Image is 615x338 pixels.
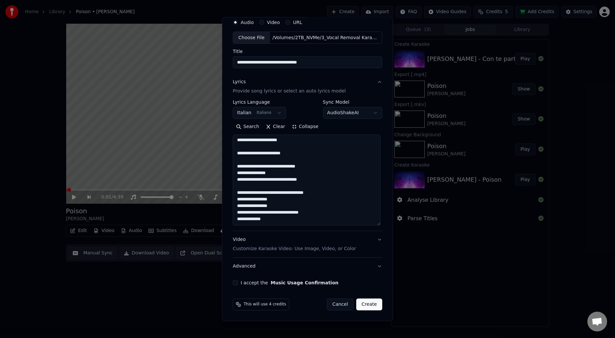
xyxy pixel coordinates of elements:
[267,20,280,24] label: Video
[293,20,302,24] label: URL
[233,88,346,94] p: Provide song lyrics or select an auto lyrics model
[327,299,354,310] button: Cancel
[241,20,254,24] label: Audio
[233,73,382,100] button: LyricsProvide song lyrics or select an auto lyrics model
[233,258,382,275] button: Advanced
[233,32,270,43] div: Choose File
[270,34,382,41] div: /Volumes/2TB_NVMe/3_Vocal Removal Karaoke Projects/1_WorkingFiles/1_SourceFiles/[PERSON_NAME] - E...
[241,280,338,285] label: I accept the
[244,302,286,307] span: This will use 4 credits
[288,121,322,132] button: Collapse
[233,100,382,231] div: LyricsProvide song lyrics or select an auto lyrics model
[233,49,382,54] label: Title
[233,246,356,252] p: Customize Karaoke Video: Use Image, Video, or Color
[233,79,246,85] div: Lyrics
[271,280,338,285] button: I accept the
[233,236,356,252] div: Video
[356,299,382,310] button: Create
[233,231,382,257] button: VideoCustomize Karaoke Video: Use Image, Video, or Color
[233,121,262,132] button: Search
[262,121,288,132] button: Clear
[233,100,286,104] label: Lyrics Language
[323,100,382,104] label: Sync Model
